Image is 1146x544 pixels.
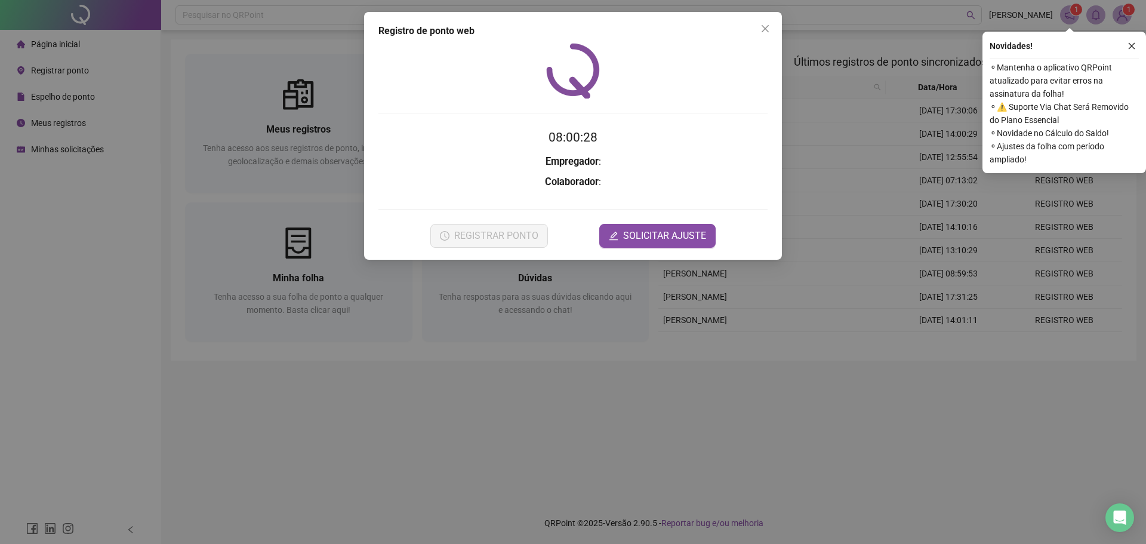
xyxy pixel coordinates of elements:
[990,61,1139,100] span: ⚬ Mantenha o aplicativo QRPoint atualizado para evitar erros na assinatura da folha!
[990,100,1139,127] span: ⚬ ⚠️ Suporte Via Chat Será Removido do Plano Essencial
[1105,503,1134,532] div: Open Intercom Messenger
[546,43,600,99] img: QRPoint
[378,174,768,190] h3: :
[430,224,548,248] button: REGISTRAR PONTO
[609,231,618,241] span: edit
[756,19,775,38] button: Close
[760,24,770,33] span: close
[549,130,597,145] time: 08:00:28
[990,140,1139,166] span: ⚬ Ajustes da folha com período ampliado!
[378,154,768,170] h3: :
[990,127,1139,140] span: ⚬ Novidade no Cálculo do Saldo!
[546,156,599,167] strong: Empregador
[378,24,768,38] div: Registro de ponto web
[623,229,706,243] span: SOLICITAR AJUSTE
[990,39,1033,53] span: Novidades !
[599,224,716,248] button: editSOLICITAR AJUSTE
[545,176,599,188] strong: Colaborador
[1127,42,1136,50] span: close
